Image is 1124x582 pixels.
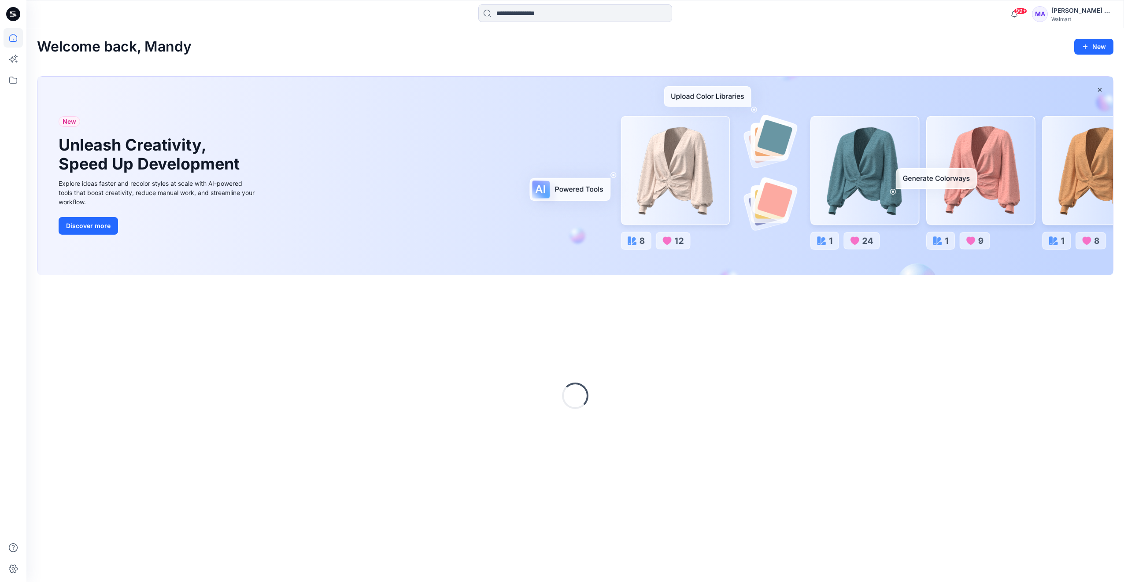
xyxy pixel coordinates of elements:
[63,116,76,127] span: New
[59,217,257,235] a: Discover more
[59,217,118,235] button: Discover more
[1014,7,1027,15] span: 99+
[1051,5,1113,16] div: [PERSON_NAME] Au-[PERSON_NAME]
[1032,6,1048,22] div: MA
[1051,16,1113,22] div: Walmart
[37,39,192,55] h2: Welcome back, Mandy
[59,179,257,206] div: Explore ideas faster and recolor styles at scale with AI-powered tools that boost creativity, red...
[1074,39,1113,55] button: New
[59,136,244,173] h1: Unleash Creativity, Speed Up Development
